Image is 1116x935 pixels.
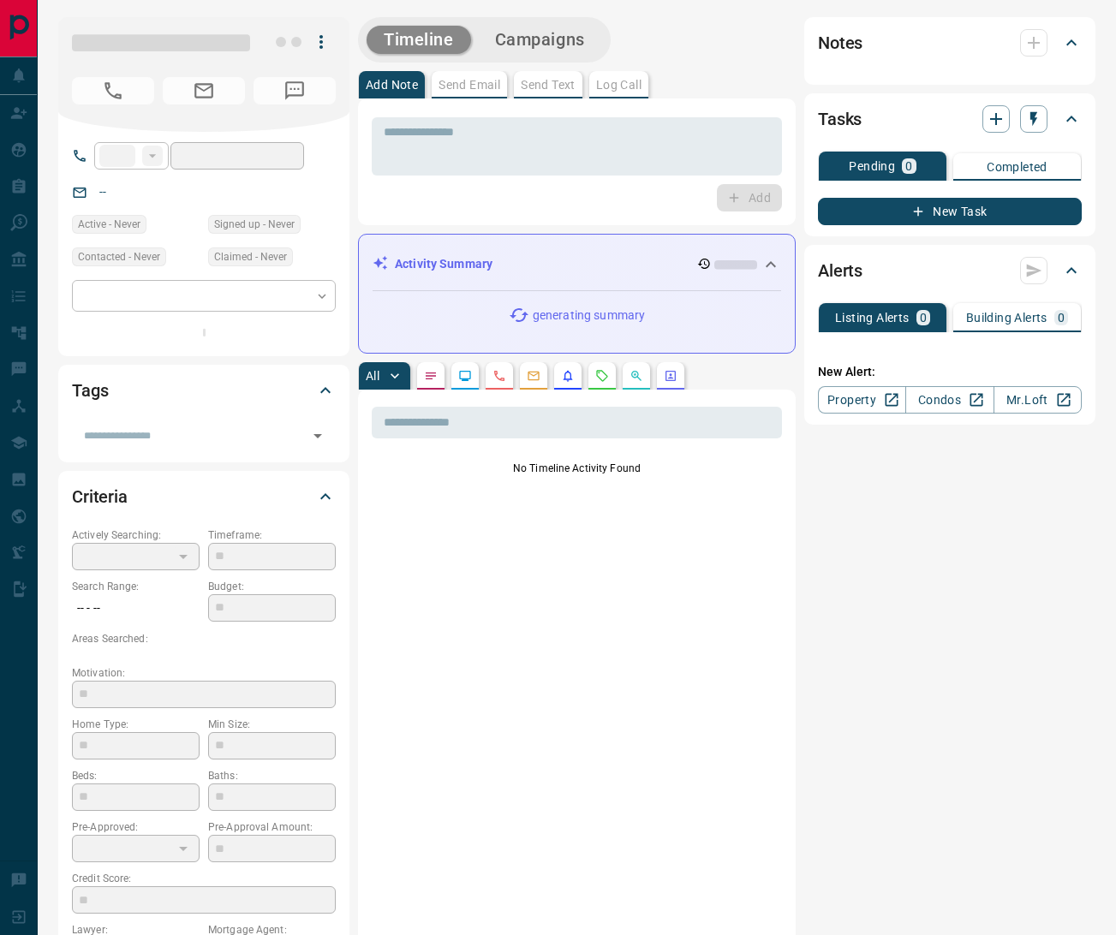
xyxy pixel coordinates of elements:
a: Mr.Loft [994,386,1082,414]
p: All [366,370,379,382]
div: Tasks [818,98,1082,140]
button: New Task [818,198,1082,225]
svg: Opportunities [630,369,643,383]
h2: Alerts [818,257,862,284]
p: Motivation: [72,665,336,681]
p: Home Type: [72,717,200,732]
span: Contacted - Never [78,248,160,265]
button: Timeline [367,26,471,54]
span: Signed up - Never [214,216,295,233]
p: Add Note [366,79,418,91]
div: Criteria [72,476,336,517]
div: Notes [818,22,1082,63]
a: Property [818,386,906,414]
div: Alerts [818,250,1082,291]
p: Search Range: [72,579,200,594]
p: 0 [920,312,927,324]
div: Tags [72,370,336,411]
p: Timeframe: [208,527,336,543]
svg: Notes [424,369,438,383]
h2: Criteria [72,483,128,510]
a: -- [99,185,106,199]
svg: Listing Alerts [561,369,575,383]
p: Completed [987,161,1047,173]
p: Building Alerts [966,312,1047,324]
div: Activity Summary [373,248,781,280]
button: Open [306,424,330,448]
h2: Notes [818,29,862,57]
p: 0 [905,160,912,172]
p: -- - -- [72,594,200,622]
span: No Number [254,77,336,104]
svg: Lead Browsing Activity [458,369,472,383]
p: 0 [1058,312,1065,324]
p: Beds: [72,768,200,783]
span: Active - Never [78,216,140,233]
span: No Number [72,77,154,104]
button: Campaigns [478,26,602,54]
h2: Tasks [818,105,862,133]
p: Pending [849,160,895,172]
svg: Emails [527,369,540,383]
span: Claimed - Never [214,248,287,265]
a: Condos [905,386,994,414]
p: Pre-Approval Amount: [208,819,336,835]
p: Actively Searching: [72,527,200,543]
p: Areas Searched: [72,631,336,646]
svg: Agent Actions [664,369,677,383]
svg: Requests [595,369,609,383]
span: No Email [163,77,245,104]
p: Min Size: [208,717,336,732]
p: Activity Summary [395,255,492,273]
p: Pre-Approved: [72,819,200,835]
p: No Timeline Activity Found [372,461,782,476]
p: Baths: [208,768,336,783]
p: Budget: [208,579,336,594]
p: Listing Alerts [835,312,910,324]
p: New Alert: [818,363,1082,381]
h2: Tags [72,377,108,404]
svg: Calls [492,369,506,383]
p: generating summary [533,307,645,325]
p: Credit Score: [72,871,336,886]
